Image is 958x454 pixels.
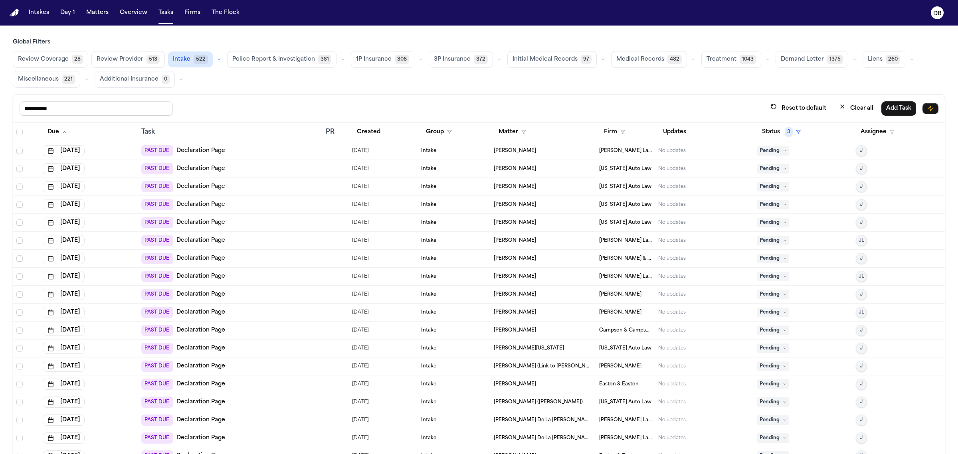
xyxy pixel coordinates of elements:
[599,435,652,441] span: Hecht Law Firm
[43,163,85,174] button: [DATE]
[181,6,204,20] button: Firms
[16,381,23,387] span: Select row
[494,291,536,298] span: Ghazi Alharayzeh
[194,55,208,64] span: 522
[658,381,686,387] div: No updates
[352,125,385,139] button: Created
[43,271,85,282] button: [DATE]
[599,417,652,423] span: Hecht Law Firm
[859,309,864,316] span: JL
[856,235,867,246] button: JL
[658,435,686,441] div: No updates
[43,307,85,318] button: [DATE]
[860,166,863,172] span: J
[16,417,23,423] span: Select row
[599,166,651,172] span: Michigan Auto Law
[141,145,173,156] span: PAST DUE
[421,417,436,423] span: Intake
[352,217,369,228] span: 8/7/2025, 10:15:36 AM
[176,272,225,280] a: Declaration Page
[176,326,225,334] a: Declaration Page
[352,415,369,426] span: 7/28/2025, 3:07:18 PM
[494,148,536,154] span: Charles Neal
[352,307,369,318] span: 8/12/2025, 8:30:47 AM
[860,148,863,154] span: J
[757,125,806,139] button: Status3
[95,71,175,88] button: Additional Insurance0
[352,432,369,444] span: 7/28/2025, 3:09:35 PM
[141,415,173,426] span: PAST DUE
[856,199,867,210] button: J
[658,363,686,369] div: No updates
[757,290,789,299] span: Pending
[494,435,593,441] span: Zachary De La Cruz
[494,309,536,316] span: Ghazi Alharayzeh
[421,166,436,172] span: Intake
[16,399,23,405] span: Select row
[856,217,867,228] button: J
[176,362,225,370] a: Declaration Page
[856,415,867,426] button: J
[43,145,85,156] button: [DATE]
[352,235,369,246] span: 7/31/2025, 12:35:11 PM
[757,379,789,389] span: Pending
[16,273,23,280] span: Select row
[173,55,190,63] span: Intake
[658,273,686,280] div: No updates
[91,51,165,68] button: Review Provider513
[16,184,23,190] span: Select row
[757,415,789,425] span: Pending
[176,201,225,209] a: Declaration Page
[658,184,686,190] div: No updates
[421,345,436,351] span: Intake
[141,325,173,336] span: PAST DUE
[856,271,867,282] button: JL
[859,273,864,280] span: JL
[658,345,686,351] div: No updates
[155,6,176,20] button: Tasks
[176,344,225,352] a: Declaration Page
[599,237,652,244] span: Hecht Law Firm
[352,343,369,354] span: 8/19/2025, 3:24:50 PM
[856,343,867,354] button: J
[176,165,225,173] a: Declaration Page
[232,55,315,63] span: Police Report & Investigation
[776,51,848,68] button: Demand Letter1375
[162,75,170,84] span: 0
[176,416,225,424] a: Declaration Page
[757,182,789,191] span: Pending
[856,432,867,444] button: J
[141,181,173,192] span: PAST DUE
[43,289,85,300] button: [DATE]
[352,181,369,192] span: 8/7/2025, 10:15:34 AM
[57,6,78,20] button: Day 1
[933,11,942,16] text: DB
[856,397,867,408] button: J
[599,309,641,316] span: Mohamed K Ahmed
[83,6,112,20] button: Matters
[141,361,173,372] span: PAST DUE
[658,201,686,208] div: No updates
[859,237,864,244] span: JL
[856,181,867,192] button: J
[168,51,213,67] button: Intake522
[757,164,789,174] span: Pending
[757,200,789,209] span: Pending
[352,145,369,156] span: 8/11/2025, 10:04:48 AM
[599,363,641,369] span: David Lopez
[26,6,52,20] button: Intakes
[856,253,867,264] button: J
[863,51,905,68] button: Liens260
[856,325,867,336] button: J
[494,125,531,139] button: Matter
[352,379,369,390] span: 8/8/2025, 7:52:51 AM
[43,415,85,426] button: [DATE]
[599,273,652,280] span: Martello Law Firm
[176,434,225,442] a: Declaration Page
[356,55,392,63] span: 1P Insurance
[421,309,436,316] span: Intake
[326,127,346,137] div: PR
